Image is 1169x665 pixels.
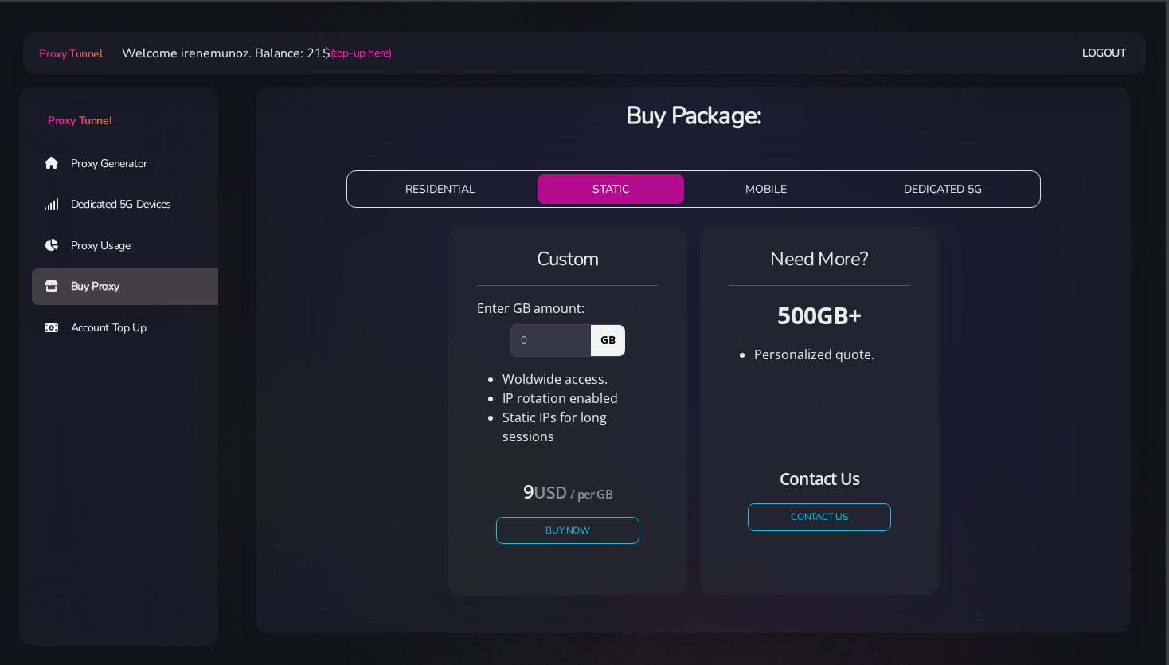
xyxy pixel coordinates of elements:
[350,174,531,204] button: RESIDENTIAL
[32,145,231,182] a: Proxy Generator
[590,324,625,356] span: GB
[534,481,566,503] small: USD
[754,345,910,364] li: Personalized quote.
[748,503,891,531] a: CONTACT US
[496,517,639,545] button: Buy Now
[934,405,1149,645] iframe: Webchat Widget
[32,228,231,264] a: Proxy Usage
[538,174,685,204] button: STATIC
[477,246,659,272] h4: Custom
[467,299,668,318] div: Enter GB amount:
[570,486,612,502] small: / per GB
[729,246,910,272] h4: Need More?
[502,389,659,408] li: IP rotation enabled
[502,370,659,389] li: Woldwide access.
[32,310,231,346] a: Account Top Up
[690,174,843,204] button: MOBILE
[330,45,392,61] a: (top-up here)
[48,113,111,128] span: Proxy Tunnel
[103,44,392,63] li: Welcome irenemunoz. Balance: 21$
[36,41,102,66] a: Proxy Tunnel
[19,87,218,129] a: Proxy Tunnel
[496,478,639,504] h4: 9
[729,299,910,331] h3: 500GB+
[849,174,1038,204] button: DEDICATED 5G
[32,268,231,305] a: Buy Proxy
[510,324,591,356] input: 0
[39,46,102,61] span: Proxy Tunnel
[780,467,859,490] small: Contact Us
[269,100,1118,132] h3: Buy Package:
[32,186,231,223] a: Dedicated 5G Devices
[502,408,659,446] li: Static IPs for long sessions
[1082,38,1127,68] a: Logout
